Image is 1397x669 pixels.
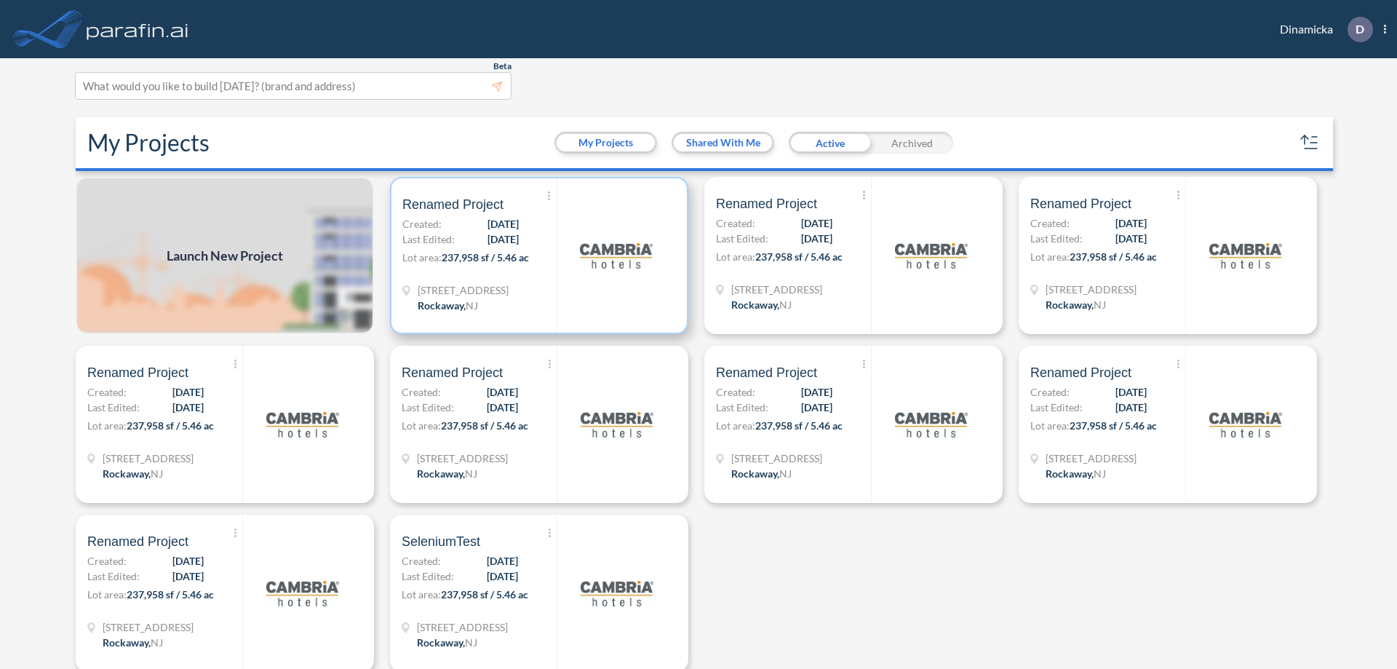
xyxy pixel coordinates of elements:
span: [DATE] [487,384,518,400]
span: 237,958 sf / 5.46 ac [755,250,843,263]
span: 237,958 sf / 5.46 ac [127,419,214,432]
span: Renamed Project [1030,364,1131,381]
span: NJ [779,298,792,311]
span: Created: [1030,384,1070,400]
span: [DATE] [1115,384,1147,400]
img: logo [581,388,653,461]
span: Rockaway , [731,467,779,480]
span: 321 Mt Hope Ave [1046,282,1137,297]
img: logo [580,219,653,292]
span: Lot area: [1030,250,1070,263]
span: SeleniumTest [402,533,480,550]
div: Rockaway, NJ [103,635,163,650]
span: Last Edited: [1030,400,1083,415]
div: Rockaway, NJ [731,297,792,312]
span: [DATE] [172,384,204,400]
span: Rockaway , [418,299,466,312]
div: Rockaway, NJ [1046,297,1106,312]
div: Active [789,132,871,154]
span: 237,958 sf / 5.46 ac [442,251,529,264]
span: [DATE] [801,215,832,231]
a: Launch New Project [76,177,374,334]
span: Lot area: [716,419,755,432]
span: Rockaway , [103,636,151,649]
span: Renamed Project [87,364,188,381]
span: Last Edited: [716,231,768,246]
span: Rockaway , [417,636,465,649]
span: NJ [1094,467,1106,480]
span: [DATE] [487,553,518,569]
div: Dinamicka [1258,17,1386,42]
span: NJ [465,467,477,480]
span: Lot area: [87,419,127,432]
span: [DATE] [487,216,519,231]
span: Last Edited: [716,400,768,415]
span: 321 Mt Hope Ave [731,282,822,297]
span: NJ [779,467,792,480]
button: sort [1298,131,1321,154]
span: Lot area: [716,250,755,263]
div: Rockaway, NJ [1046,466,1106,481]
span: Last Edited: [87,400,140,415]
img: logo [266,388,339,461]
span: Rockaway , [103,467,151,480]
span: Renamed Project [87,533,188,550]
p: D [1356,23,1364,36]
span: NJ [465,636,477,649]
span: 321 Mt Hope Ave [1046,451,1137,466]
span: [DATE] [801,400,832,415]
span: Created: [716,384,755,400]
span: Rockaway , [1046,298,1094,311]
span: Lot area: [402,251,442,264]
span: 237,958 sf / 5.46 ac [1070,250,1157,263]
span: Created: [87,384,127,400]
h2: My Projects [87,129,210,157]
span: Created: [402,553,441,569]
span: NJ [151,467,163,480]
span: 321 Mt Hope Ave [417,451,508,466]
span: [DATE] [801,384,832,400]
img: logo [895,219,968,292]
span: Created: [402,216,442,231]
span: 321 Mt Hope Ave [103,451,194,466]
span: Lot area: [402,588,441,601]
div: Rockaway, NJ [417,466,477,481]
div: Rockaway, NJ [417,635,477,650]
span: Lot area: [402,419,441,432]
img: logo [1209,388,1282,461]
button: Shared With Me [674,134,772,151]
span: Lot area: [1030,419,1070,432]
img: logo [84,15,191,44]
span: Last Edited: [402,400,454,415]
span: [DATE] [487,231,519,247]
span: Rockaway , [417,467,465,480]
div: Rockaway, NJ [418,298,478,313]
span: [DATE] [1115,231,1147,246]
span: [DATE] [487,400,518,415]
span: 237,958 sf / 5.46 ac [127,588,214,601]
span: 321 Mt Hope Ave [418,282,509,298]
span: Created: [402,384,441,400]
span: 321 Mt Hope Ave [103,619,194,635]
span: NJ [151,636,163,649]
span: Last Edited: [402,231,455,247]
img: logo [895,388,968,461]
span: Renamed Project [716,195,817,213]
span: NJ [466,299,478,312]
span: 321 Mt Hope Ave [417,619,508,635]
span: Lot area: [87,588,127,601]
span: 321 Mt Hope Ave [731,451,822,466]
span: 237,958 sf / 5.46 ac [1070,419,1157,432]
span: [DATE] [172,400,204,415]
span: [DATE] [172,569,204,584]
span: Renamed Project [716,364,817,381]
span: [DATE] [1115,400,1147,415]
span: Last Edited: [1030,231,1083,246]
img: add [76,177,374,334]
button: My Projects [557,134,655,151]
span: 237,958 sf / 5.46 ac [755,419,843,432]
div: Archived [871,132,953,154]
span: Beta [493,60,512,72]
span: [DATE] [172,553,204,569]
span: Created: [716,215,755,231]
